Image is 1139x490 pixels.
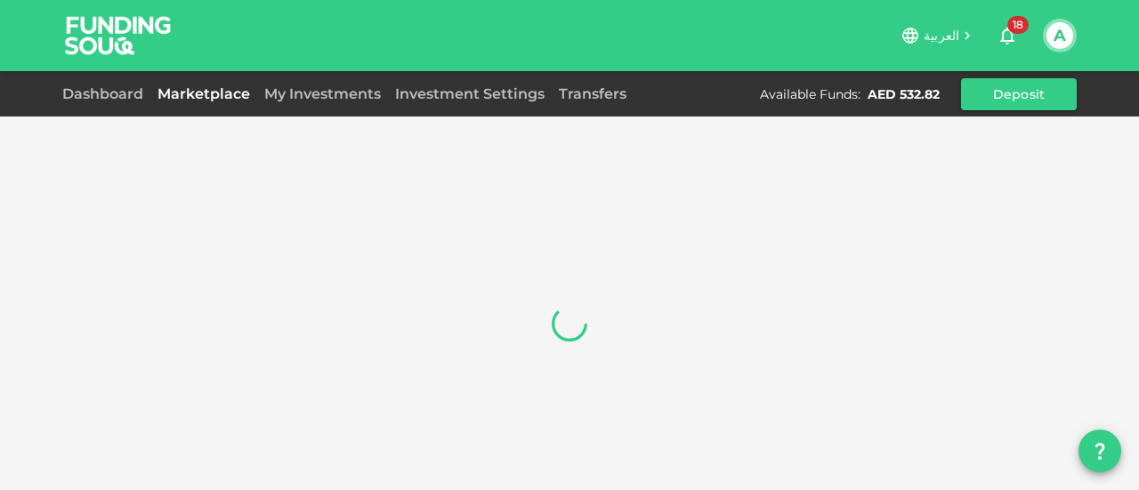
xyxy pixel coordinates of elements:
[924,28,959,44] span: العربية
[62,85,150,102] a: Dashboard
[990,18,1025,53] button: 18
[760,85,860,103] div: Available Funds :
[1078,430,1121,472] button: question
[1046,22,1073,49] button: A
[552,85,634,102] a: Transfers
[961,78,1077,110] button: Deposit
[868,85,940,103] div: AED 532.82
[257,85,388,102] a: My Investments
[150,85,257,102] a: Marketplace
[1007,16,1029,34] span: 18
[388,85,552,102] a: Investment Settings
